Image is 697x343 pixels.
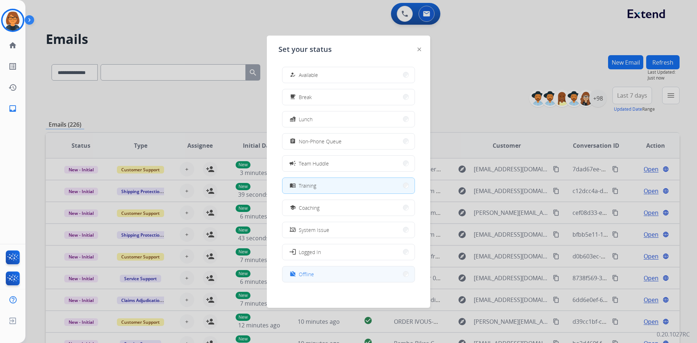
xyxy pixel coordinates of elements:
[299,115,313,123] span: Lunch
[657,330,690,339] p: 0.20.1027RC
[299,182,316,189] span: Training
[282,156,415,171] button: Team Huddle
[299,138,342,145] span: Non-Phone Queue
[290,271,296,277] mat-icon: work_off
[299,160,329,167] span: Team Huddle
[8,41,17,50] mat-icon: home
[282,222,415,238] button: System Issue
[282,244,415,260] button: Logged In
[290,183,296,189] mat-icon: menu_book
[299,270,314,278] span: Offline
[299,226,329,234] span: System Issue
[299,248,321,256] span: Logged In
[290,227,296,233] mat-icon: phonelink_off
[3,10,23,30] img: avatar
[299,93,312,101] span: Break
[282,134,415,149] button: Non-Phone Queue
[282,200,415,216] button: Coaching
[289,160,296,167] mat-icon: campaign
[282,67,415,83] button: Available
[299,71,318,79] span: Available
[290,72,296,78] mat-icon: how_to_reg
[282,89,415,105] button: Break
[299,204,319,212] span: Coaching
[282,111,415,127] button: Lunch
[8,83,17,92] mat-icon: history
[290,205,296,211] mat-icon: school
[282,266,415,282] button: Offline
[417,48,421,51] img: close-button
[8,104,17,113] mat-icon: inbox
[289,248,296,256] mat-icon: login
[290,94,296,100] mat-icon: free_breakfast
[290,116,296,122] mat-icon: fastfood
[8,62,17,71] mat-icon: list_alt
[282,178,415,193] button: Training
[278,44,332,54] span: Set your status
[290,138,296,144] mat-icon: assignment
